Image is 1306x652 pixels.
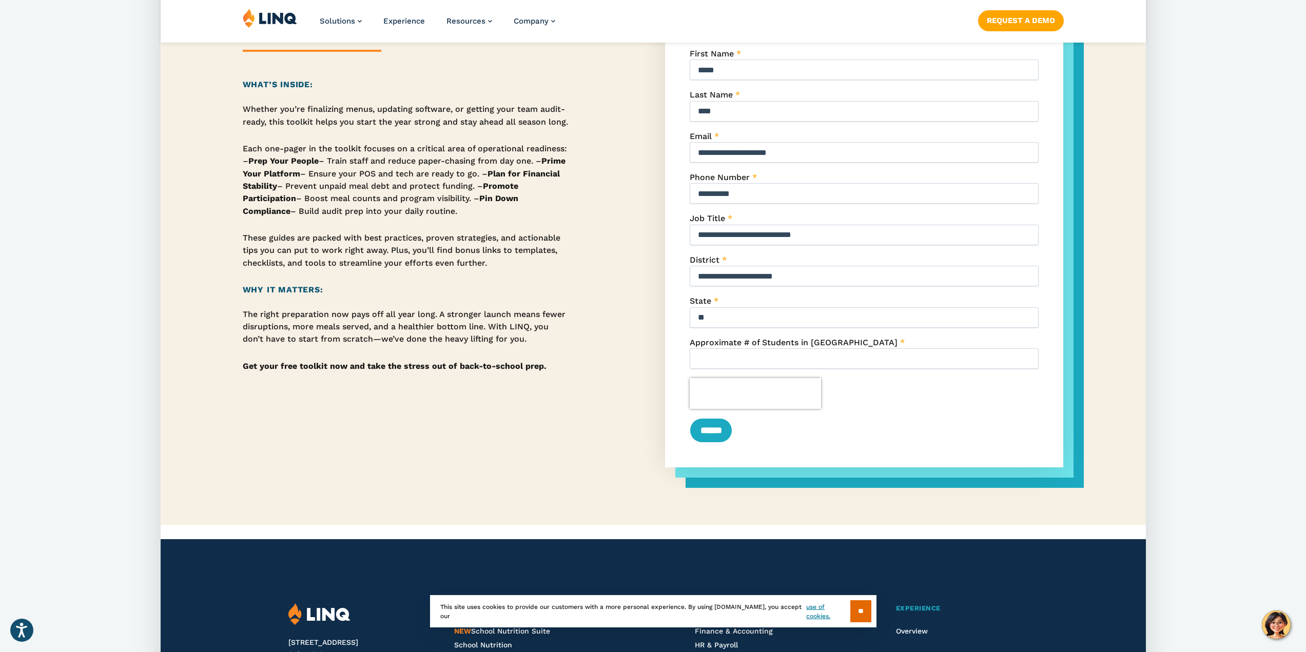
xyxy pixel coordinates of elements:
span: Phone Number [690,172,750,182]
nav: Button Navigation [978,8,1063,31]
span: Solutions [320,16,355,26]
a: HR & Payroll [695,641,738,649]
strong: Get your free toolkit now and take the stress out of back-to-school prep. [243,361,547,371]
a: Request a Demo [978,10,1063,31]
span: Company [514,16,549,26]
span: Job Title [690,213,725,223]
p: These guides are packed with best practices, proven strategies, and actionable tips you can put t... [243,232,571,269]
iframe: reCAPTCHA [690,378,821,409]
span: Email [690,131,712,141]
a: Company [514,16,555,26]
a: School Nutrition [454,641,512,649]
span: Approximate # of Students in [GEOGRAPHIC_DATA] [690,338,898,347]
span: Resources [446,16,485,26]
strong: Prep Your People [248,156,319,166]
a: Solutions [320,16,362,26]
button: Hello, have a question? Let’s chat. [1262,610,1291,639]
img: LINQ | K‑12 Software [243,8,297,28]
strong: Pin Down Compliance [243,193,518,215]
a: Resources [446,16,492,26]
strong: Prime Your Platform [243,156,566,178]
h2: Why It Matters: [243,284,571,296]
span: State [690,296,711,306]
p: Each one-pager in the toolkit focuses on a critical area of operational readiness: – – Train staf... [243,143,571,218]
span: District [690,255,719,265]
a: Experience [383,16,425,26]
span: Experience [896,604,941,612]
p: The right preparation now pays off all year long. A stronger launch means fewer disruptions, more... [243,308,571,346]
div: This site uses cookies to provide our customers with a more personal experience. By using [DOMAIN... [430,595,876,627]
img: LINQ | K‑12 Software [288,603,350,625]
strong: Plan for Financial Stability [243,169,560,191]
span: First Name [690,49,734,58]
nav: Primary Navigation [320,8,555,42]
a: use of cookies. [806,602,850,621]
a: Experience [896,603,1018,614]
h2: What’s Inside: [243,78,571,91]
p: Whether you’re finalizing menus, updating software, or getting your team audit-ready, this toolki... [243,103,571,128]
span: Last Name [690,90,733,100]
